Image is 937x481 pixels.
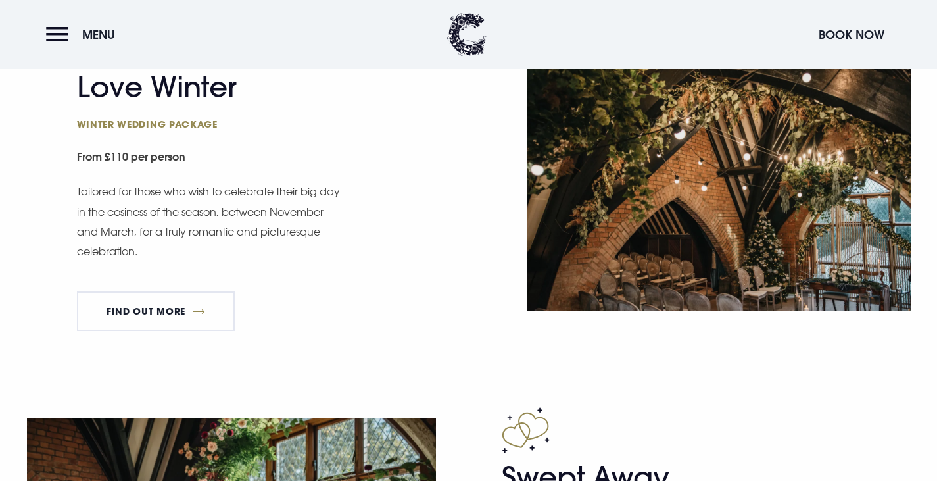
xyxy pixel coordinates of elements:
[447,13,487,56] img: Clandeboye Lodge
[46,20,122,49] button: Menu
[77,70,333,130] h2: Love Winter
[77,182,347,262] p: Tailored for those who wish to celebrate their big day in the cosiness of the season, between Nov...
[82,27,115,42] span: Menu
[77,291,235,331] a: FIND OUT MORE
[812,20,891,49] button: Book Now
[77,143,461,173] small: From £110 per person
[527,55,911,311] img: Ceremony set up at a Wedding Venue Northern Ireland
[77,118,333,130] span: Winter wedding package
[502,407,550,453] img: Block icon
